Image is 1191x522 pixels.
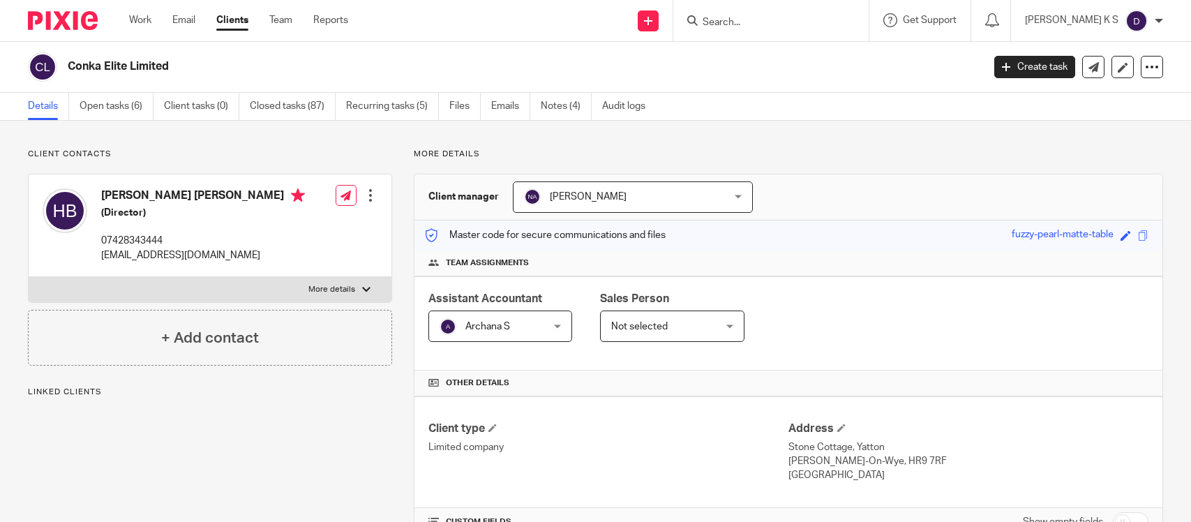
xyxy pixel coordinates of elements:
div: fuzzy-pearl-matte-table [1012,228,1114,244]
a: Notes (4) [541,93,592,120]
a: Files [449,93,481,120]
p: [PERSON_NAME] K S [1025,13,1118,27]
p: More details [308,284,355,295]
img: svg%3E [440,318,456,335]
span: [PERSON_NAME] [550,192,627,202]
a: Open tasks (6) [80,93,153,120]
a: Closed tasks (87) [250,93,336,120]
h4: + Add contact [161,327,259,349]
p: Stone Cottage, Yatton [788,440,1148,454]
a: Create task [994,56,1075,78]
a: Email [172,13,195,27]
h5: (Director) [101,206,305,220]
span: Get Support [903,15,957,25]
img: svg%3E [28,52,57,82]
img: Pixie [28,11,98,30]
a: Details [28,93,69,120]
p: Master code for secure communications and files [425,228,666,242]
a: Work [129,13,151,27]
img: svg%3E [43,188,87,233]
a: Client tasks (0) [164,93,239,120]
input: Search [701,17,827,29]
span: Team assignments [446,258,529,269]
p: More details [414,149,1163,160]
p: [GEOGRAPHIC_DATA] [788,468,1148,482]
a: Emails [491,93,530,120]
p: 07428343444 [101,234,305,248]
a: Recurring tasks (5) [346,93,439,120]
a: Clients [216,13,248,27]
i: Primary [291,188,305,202]
p: Linked clients [28,387,392,398]
span: Archana S [465,322,510,331]
h4: Client type [428,422,788,436]
h4: [PERSON_NAME] [PERSON_NAME] [101,188,305,206]
h2: Conka Elite Limited [68,59,792,74]
p: [EMAIL_ADDRESS][DOMAIN_NAME] [101,248,305,262]
span: Sales Person [600,293,669,304]
a: Audit logs [602,93,656,120]
p: Client contacts [28,149,392,160]
span: Other details [446,378,509,389]
span: Assistant Accountant [428,293,542,304]
h3: Client manager [428,190,499,204]
p: [PERSON_NAME]-On-Wye, HR9 7RF [788,454,1148,468]
img: svg%3E [1125,10,1148,32]
img: svg%3E [524,188,541,205]
a: Team [269,13,292,27]
span: Not selected [611,322,668,331]
p: Limited company [428,440,788,454]
h4: Address [788,422,1148,436]
a: Reports [313,13,348,27]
